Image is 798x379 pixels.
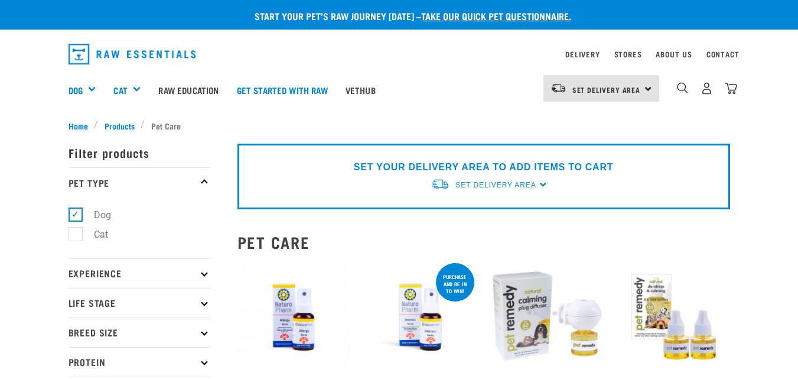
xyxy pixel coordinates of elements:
[69,347,210,377] p: Protein
[431,178,450,190] img: van-moving.png
[149,66,227,114] a: Raw Education
[491,261,604,374] img: Pet Remedy
[69,318,210,347] p: Breed Size
[75,208,116,222] label: Dog
[701,82,713,95] img: user.png
[237,233,730,251] h2: Pet Care
[69,83,83,97] a: Dog
[337,66,385,114] a: Vethub
[69,119,730,132] nav: breadcrumbs
[455,181,536,189] span: Set Delivery Area
[617,261,730,374] img: Pet remedy refills
[551,83,566,93] img: van-moving.png
[677,82,688,93] img: home-icon-1@2x.png
[421,13,571,18] a: take our quick pet questionnaire.
[706,52,740,56] a: Contact
[614,52,642,56] a: Stores
[59,39,740,69] nav: dropdown navigation
[656,52,692,56] a: About Us
[69,119,95,132] a: Home
[98,119,141,132] a: Products
[364,261,477,374] img: RE Product Shoot 2023 Nov8635
[69,167,210,197] p: Pet Type
[105,119,135,132] span: Products
[228,66,337,114] a: Get started with Raw
[69,138,210,167] p: Filter products
[113,83,127,97] a: Cat
[237,261,350,374] img: 2023 AUG RE Product1728
[69,44,196,64] img: Raw Essentials Logo
[354,160,613,174] p: SET YOUR DELIVERY AREA TO ADD ITEMS TO CART
[436,268,474,300] div: Purchase and be in to win!
[565,52,600,56] a: Delivery
[69,258,210,288] p: Experience
[725,82,737,95] img: home-icon@2x.png
[572,88,641,92] span: Set Delivery Area
[69,119,88,132] span: Home
[75,227,113,242] label: Cat
[69,288,210,318] p: Life Stage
